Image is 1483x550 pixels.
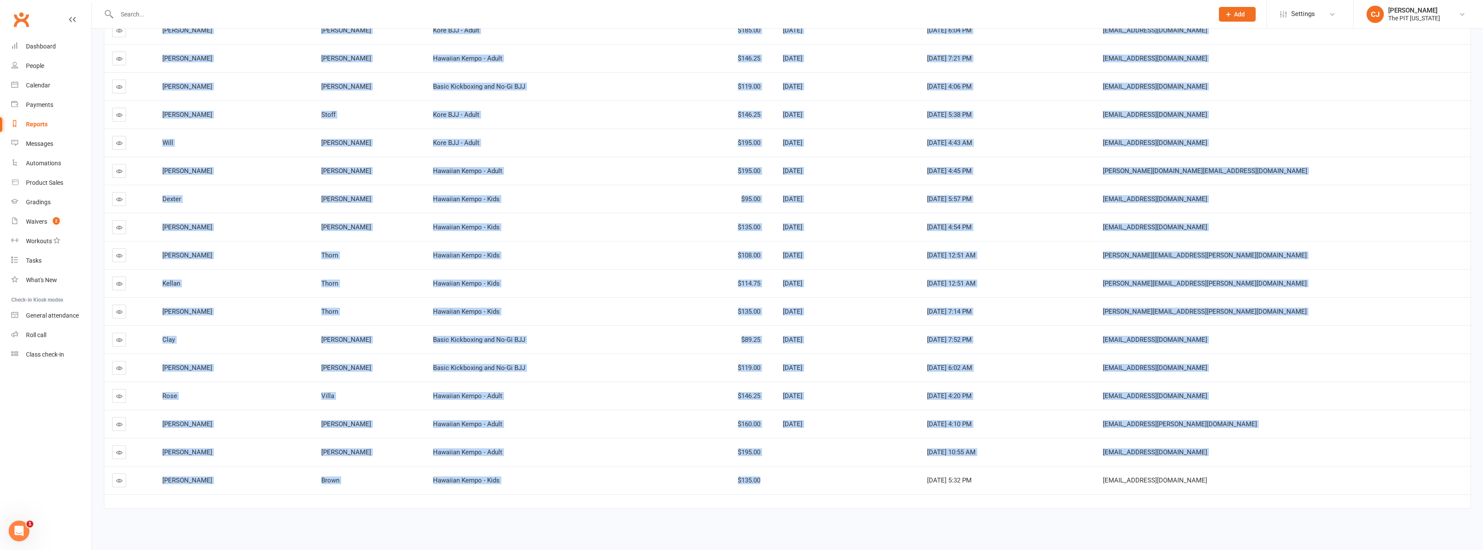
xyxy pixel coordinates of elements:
[1103,308,1307,315] span: [PERSON_NAME][EMAIL_ADDRESS][PERSON_NAME][DOMAIN_NAME]
[433,139,479,147] span: Kore BJJ - Adult
[738,223,760,231] span: $135.00
[1103,392,1207,400] span: [EMAIL_ADDRESS][DOMAIN_NAME]
[26,277,57,283] div: What's New
[11,56,91,76] a: People
[162,223,212,231] span: [PERSON_NAME]
[11,251,91,270] a: Tasks
[321,167,371,175] span: [PERSON_NAME]
[1388,14,1440,22] div: The PIT [US_STATE]
[738,111,760,119] span: $146.25
[738,308,760,315] span: $135.00
[11,306,91,325] a: General attendance kiosk mode
[11,154,91,173] a: Automations
[927,223,972,231] span: [DATE] 4:54 PM
[433,280,500,287] span: Hawaiian Kempo - Kids
[11,325,91,345] a: Roll call
[11,270,91,290] a: What's New
[321,448,371,456] span: [PERSON_NAME]
[321,195,371,203] span: [PERSON_NAME]
[927,476,972,484] span: [DATE] 5:32 PM
[1103,448,1207,456] span: [EMAIL_ADDRESS][DOMAIN_NAME]
[26,121,48,128] div: Reports
[783,336,802,344] span: [DATE]
[927,420,972,428] span: [DATE] 4:10 PM
[783,251,802,259] span: [DATE]
[1103,280,1307,287] span: [PERSON_NAME][EMAIL_ADDRESS][PERSON_NAME][DOMAIN_NAME]
[927,392,972,400] span: [DATE] 4:20 PM
[738,364,760,372] span: $119.00
[783,364,802,372] span: [DATE]
[433,83,525,90] span: Basic Kickboxing and No-Gi BJJ
[1103,251,1307,259] span: [PERSON_NAME][EMAIL_ADDRESS][PERSON_NAME][DOMAIN_NAME]
[26,257,42,264] div: Tasks
[26,331,46,338] div: Roll call
[162,364,212,372] span: [PERSON_NAME]
[783,55,802,62] span: [DATE]
[1291,4,1315,24] span: Settings
[927,26,972,34] span: [DATE] 6:04 PM
[783,83,802,90] span: [DATE]
[321,26,371,34] span: [PERSON_NAME]
[927,167,972,175] span: [DATE] 4:45 PM
[162,167,212,175] span: [PERSON_NAME]
[162,139,173,147] span: Will
[1103,111,1207,119] span: [EMAIL_ADDRESS][DOMAIN_NAME]
[162,308,212,315] span: [PERSON_NAME]
[738,83,760,90] span: $119.00
[162,111,212,119] span: [PERSON_NAME]
[783,223,802,231] span: [DATE]
[162,251,212,259] span: [PERSON_NAME]
[927,308,972,315] span: [DATE] 7:14 PM
[738,392,760,400] span: $146.25
[11,193,91,212] a: Gradings
[10,9,32,30] a: Clubworx
[11,37,91,56] a: Dashboard
[433,420,502,428] span: Hawaiian Kempo - Adult
[433,364,525,372] span: Basic Kickboxing and No-Gi BJJ
[321,223,371,231] span: [PERSON_NAME]
[26,179,63,186] div: Product Sales
[783,111,802,119] span: [DATE]
[783,26,802,34] span: [DATE]
[738,251,760,259] span: $108.00
[1103,195,1207,203] span: [EMAIL_ADDRESS][DOMAIN_NAME]
[433,55,502,62] span: Hawaiian Kempo - Adult
[162,420,212,428] span: [PERSON_NAME]
[1367,6,1384,23] div: CJ
[433,392,502,400] span: Hawaiian Kempo - Adult
[11,76,91,95] a: Calendar
[1103,55,1207,62] span: [EMAIL_ADDRESS][DOMAIN_NAME]
[433,167,502,175] span: Hawaiian Kempo - Adult
[162,55,212,62] span: [PERSON_NAME]
[26,160,61,167] div: Automations
[738,280,760,287] span: $114.75
[783,280,802,287] span: [DATE]
[738,420,760,428] span: $160.00
[26,351,64,358] div: Class check-in
[162,476,212,484] span: [PERSON_NAME]
[433,251,500,259] span: Hawaiian Kempo - Kids
[433,111,479,119] span: Kore BJJ - Adult
[26,312,79,319] div: General attendance
[927,364,972,372] span: [DATE] 6:02 AM
[433,308,500,315] span: Hawaiian Kempo - Kids
[26,140,53,147] div: Messages
[783,308,802,315] span: [DATE]
[321,336,371,344] span: [PERSON_NAME]
[783,195,802,203] span: [DATE]
[927,336,972,344] span: [DATE] 7:52 PM
[1103,139,1207,147] span: [EMAIL_ADDRESS][DOMAIN_NAME]
[927,83,972,90] span: [DATE] 4:06 PM
[1103,364,1207,372] span: [EMAIL_ADDRESS][DOMAIN_NAME]
[783,392,802,400] span: [DATE]
[741,195,760,203] span: $95.00
[321,251,338,259] span: Thorn
[321,139,371,147] span: [PERSON_NAME]
[9,521,29,541] iframe: Intercom live chat
[1103,223,1207,231] span: [EMAIL_ADDRESS][DOMAIN_NAME]
[11,173,91,193] a: Product Sales
[927,111,972,119] span: [DATE] 5:38 PM
[783,420,802,428] span: [DATE]
[11,232,91,251] a: Workouts
[26,238,52,244] div: Workouts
